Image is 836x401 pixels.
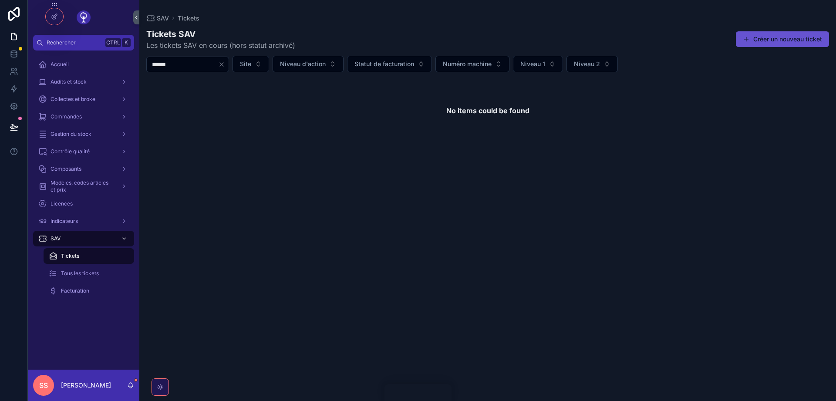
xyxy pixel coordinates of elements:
[51,200,73,207] span: Licences
[51,96,95,103] span: Collectes et broke
[51,131,91,138] span: Gestion du stock
[273,56,344,72] button: Select Button
[44,266,134,281] a: Tous les tickets
[61,287,89,294] span: Facturation
[33,74,134,90] a: Audits et stock
[513,56,563,72] button: Select Button
[33,179,134,194] a: Modèles, codes articles et prix
[123,39,130,46] span: K
[51,235,61,242] span: SAV
[520,60,545,68] span: Niveau 1
[51,148,90,155] span: Contrôle qualité
[146,28,295,40] h1: Tickets SAV
[435,56,509,72] button: Select Button
[157,14,169,23] span: SAV
[146,14,169,23] a: SAV
[280,60,326,68] span: Niveau d'action
[146,40,295,51] span: Les tickets SAV en cours (hors statut archivé)
[347,56,432,72] button: Select Button
[736,31,829,47] button: Créer un nouveau ticket
[33,213,134,229] a: Indicateurs
[33,161,134,177] a: Composants
[51,179,114,193] span: Modèles, codes articles et prix
[33,91,134,107] a: Collectes et broke
[33,126,134,142] a: Gestion du stock
[51,218,78,225] span: Indicateurs
[33,231,134,246] a: SAV
[51,61,69,68] span: Accueil
[33,109,134,125] a: Commandes
[44,283,134,299] a: Facturation
[33,196,134,212] a: Licences
[354,60,414,68] span: Statut de facturation
[47,39,102,46] span: Rechercher
[61,253,79,259] span: Tickets
[51,113,82,120] span: Commandes
[566,56,618,72] button: Select Button
[51,78,87,85] span: Audits et stock
[39,380,48,391] span: SS
[105,38,121,47] span: Ctrl
[233,56,269,72] button: Select Button
[218,61,229,68] button: Clear
[443,60,492,68] span: Numéro machine
[51,165,81,172] span: Composants
[446,105,529,116] h2: No items could be found
[61,381,111,390] p: [PERSON_NAME]
[61,270,99,277] span: Tous les tickets
[178,14,199,23] a: Tickets
[240,60,251,68] span: Site
[33,57,134,72] a: Accueil
[574,60,600,68] span: Niveau 2
[44,248,134,264] a: Tickets
[28,51,139,310] div: scrollable content
[77,10,91,24] img: App logo
[33,35,134,51] button: RechercherCtrlK
[33,144,134,159] a: Contrôle qualité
